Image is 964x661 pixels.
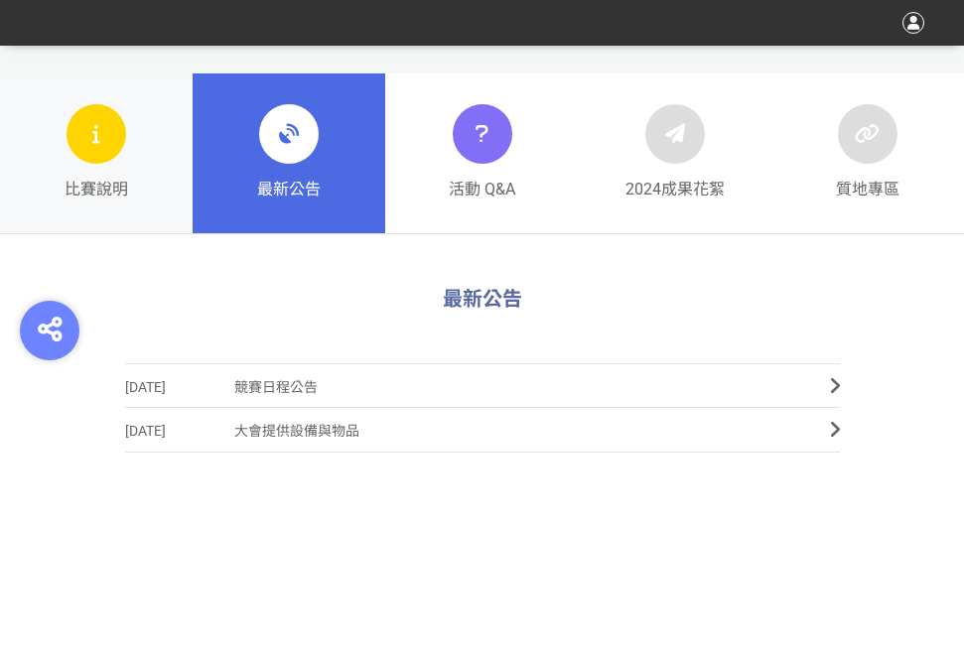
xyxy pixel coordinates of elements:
[125,363,840,408] a: [DATE]競賽日程公告
[125,408,840,453] a: [DATE]大會提供設備與物品
[234,365,800,410] span: 競賽日程公告
[257,178,321,201] span: 最新公告
[771,73,964,233] a: 質地專區
[443,287,522,311] span: 最新公告
[125,365,234,410] span: [DATE]
[234,409,800,454] span: 大會提供設備與物品
[65,178,128,201] span: 比賽說明
[579,73,771,233] a: 2024成果花絮
[449,178,515,201] span: 活動 Q&A
[385,73,578,233] a: 活動 Q&A
[193,73,385,233] a: 最新公告
[836,178,899,201] span: 質地專區
[625,178,725,201] span: 2024成果花絮
[125,409,234,454] span: [DATE]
